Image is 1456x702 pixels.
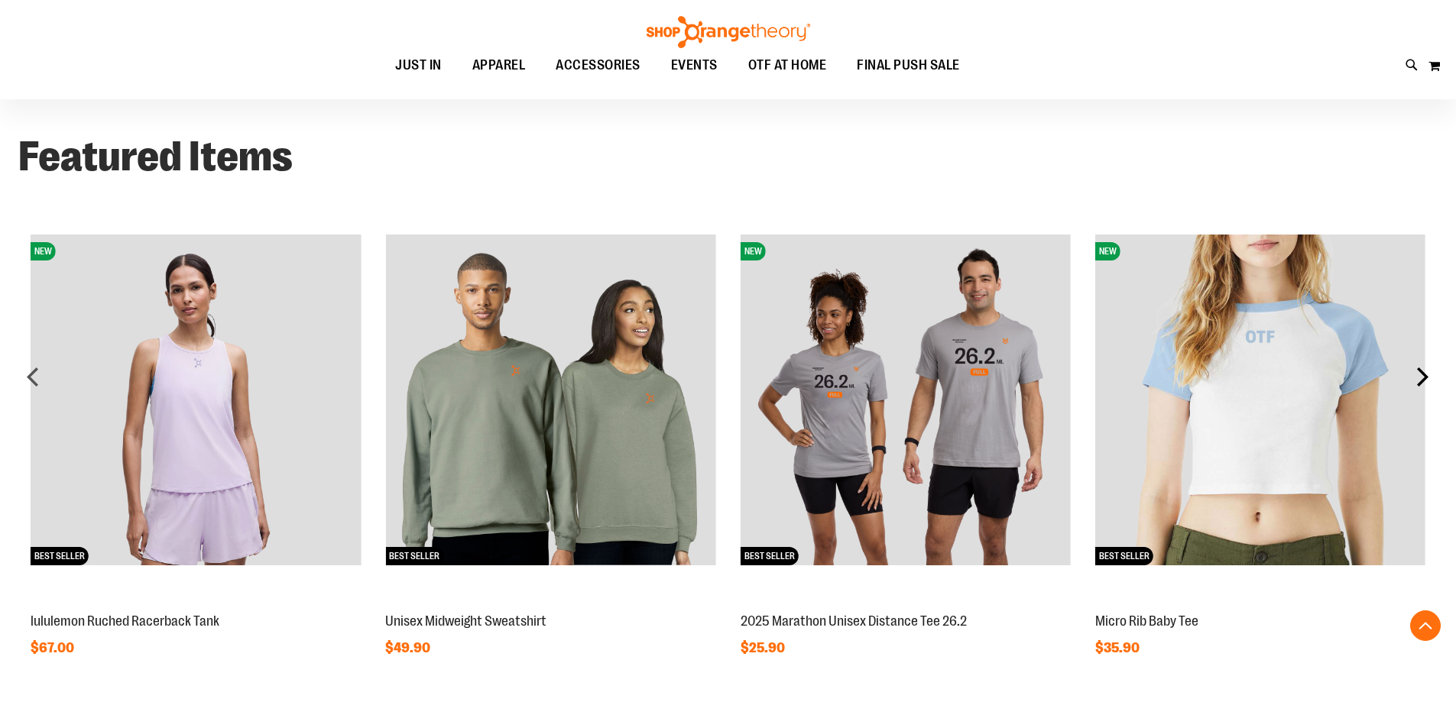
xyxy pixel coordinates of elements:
[395,48,442,82] span: JUST IN
[385,597,715,609] a: Unisex Midweight SweatshirtBEST SELLER
[741,597,1071,609] a: 2025 Marathon Unisex Distance Tee 26.2NEWBEST SELLER
[741,547,799,565] span: BEST SELLER
[31,242,56,260] span: NEW
[1095,640,1142,655] span: $35.90
[671,48,718,82] span: EVENTS
[644,16,812,48] img: Shop Orangetheory
[741,613,967,629] a: 2025 Marathon Unisex Distance Tee 26.2
[457,48,541,83] a: APPAREL
[857,48,960,82] span: FINAL PUSH SALE
[31,640,76,655] span: $67.00
[385,235,715,565] img: Unisex Midweight Sweatshirt
[540,48,656,83] a: ACCESSORIES
[1410,610,1441,641] button: Back To Top
[31,613,219,629] a: lululemon Ruched Racerback Tank
[741,235,1071,565] img: 2025 Marathon Unisex Distance Tee 26.2
[1407,361,1438,392] div: next
[385,613,546,629] a: Unisex Midweight Sweatshirt
[385,547,443,565] span: BEST SELLER
[1095,613,1198,629] a: Micro Rib Baby Tee
[385,640,433,655] span: $49.90
[1095,547,1153,565] span: BEST SELLER
[741,242,766,260] span: NEW
[656,48,733,83] a: EVENTS
[31,597,361,609] a: lululemon Ruched Racerback TankNEWBEST SELLER
[1095,597,1425,609] a: Micro Rib Baby TeeNEWBEST SELLER
[748,48,827,82] span: OTF AT HOME
[472,48,526,82] span: APPAREL
[1095,242,1120,260] span: NEW
[741,640,787,655] span: $25.90
[18,361,49,392] div: prev
[31,235,361,565] img: lululemon Ruched Racerback Tank
[1095,235,1425,565] img: Micro Rib Baby Tee
[733,48,842,83] a: OTF AT HOME
[18,133,293,180] strong: Featured Items
[556,48,640,82] span: ACCESSORIES
[380,48,457,83] a: JUST IN
[841,48,975,83] a: FINAL PUSH SALE
[31,547,89,565] span: BEST SELLER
